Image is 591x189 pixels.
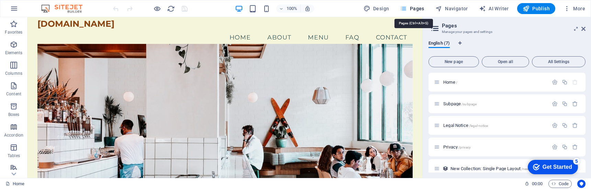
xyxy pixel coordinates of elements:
div: This layout is used as a template for all items (e.g. a blog post) of this collection. The conten... [443,166,448,172]
button: reload [167,4,175,13]
a: Click to cancel selection. Double-click to open Pages [5,180,24,188]
span: AI Writer [479,5,509,12]
div: Duplicate [562,144,568,150]
button: 100% [276,4,301,13]
div: Settings [552,122,558,128]
span: English (7) [428,39,450,49]
div: Legal Notice/legal-notice [441,123,548,128]
div: The startpage cannot be deleted [572,79,578,85]
span: All Settings [535,60,582,64]
div: Get Started 5 items remaining, 0% complete [5,3,56,18]
button: Code [548,180,572,188]
span: Code [551,180,569,188]
p: Accordion [4,132,23,138]
p: Favorites [5,29,22,35]
div: Settings [552,79,558,85]
button: More [561,3,588,14]
button: AI Writer [476,3,512,14]
p: Boxes [8,112,20,117]
div: Settings [552,144,558,150]
span: /new-collection-single-page-layout [521,167,575,171]
div: Subpage/subpage [441,102,548,106]
div: Duplicate [562,101,568,107]
img: Editor Logo [40,4,91,13]
i: On resize automatically adjust zoom level to fit chosen device. [304,5,311,12]
span: More [564,5,585,12]
span: Open all [485,60,526,64]
div: Remove [572,122,578,128]
span: Publish [523,5,550,12]
div: Remove [572,144,578,150]
span: / [456,81,457,84]
div: Privacy/privacy [441,145,548,149]
div: Home/ [441,80,548,84]
span: /legal-notice [469,124,488,128]
span: Click to open page [443,101,477,106]
div: Duplicate [562,79,568,85]
span: New page [432,60,476,64]
span: /subpage [461,102,477,106]
span: Design [364,5,389,12]
div: Duplicate [562,122,568,128]
div: Get Started [20,8,50,14]
span: Pages [400,5,424,12]
i: Reload page [167,5,175,13]
button: New page [428,56,479,67]
span: Click to open page [443,123,488,128]
div: Remove [572,101,578,107]
span: Click to open page [443,80,457,85]
h6: Session time [525,180,543,188]
p: Content [6,91,21,97]
span: Navigator [435,5,468,12]
span: Click to open page [443,144,471,150]
button: Pages [397,3,427,14]
div: 5 [51,1,58,8]
span: 00 00 [532,180,543,188]
div: New Collection: Single Page Layout/new-collection-single-page-layout [448,166,558,171]
button: Publish [517,3,555,14]
h6: 100% [287,4,298,13]
button: Navigator [433,3,471,14]
div: Design (Ctrl+Alt+Y) [361,3,392,14]
p: Tables [8,153,20,158]
button: Click here to leave preview mode and continue editing [153,4,161,13]
span: Click to open page [450,166,575,171]
button: All Settings [532,56,586,67]
span: : [537,181,538,186]
p: Elements [5,50,23,56]
h2: Pages [442,23,586,29]
div: Settings [552,101,558,107]
button: Open all [482,56,529,67]
p: Columns [5,71,22,76]
button: Design [361,3,392,14]
h3: Manage your pages and settings [442,29,572,35]
span: /privacy [458,145,471,149]
button: Usercentrics [577,180,586,188]
div: Language Tabs [428,40,586,54]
